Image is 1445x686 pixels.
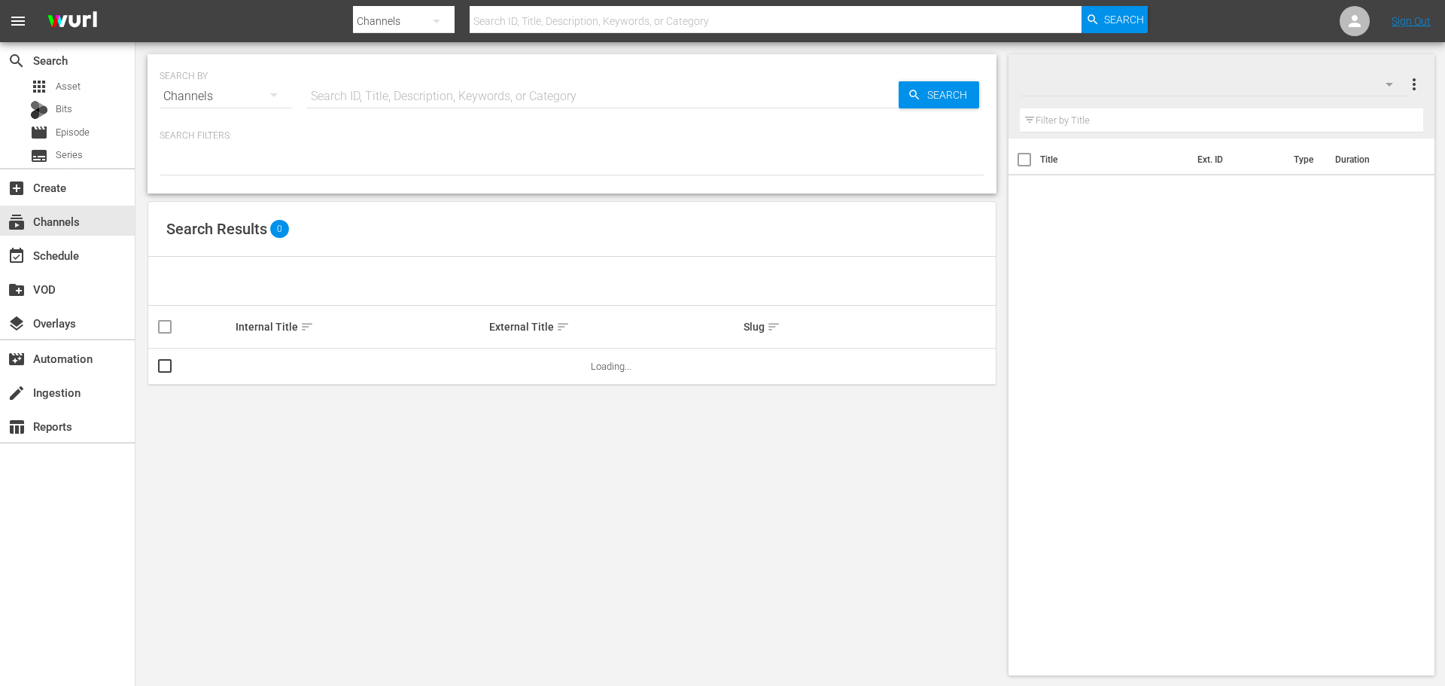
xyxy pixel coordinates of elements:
[236,318,485,336] div: Internal Title
[8,52,26,70] span: Search
[160,130,984,142] p: Search Filters:
[1405,75,1423,93] span: more_vert
[30,78,48,96] span: Asset
[1081,6,1148,33] button: Search
[1040,139,1188,181] th: Title
[1285,139,1326,181] th: Type
[8,315,26,333] span: Overlays
[1326,139,1416,181] th: Duration
[300,320,314,334] span: sort
[166,220,267,238] span: Search Results
[30,101,48,119] div: Bits
[1405,66,1423,102] button: more_vert
[56,79,81,94] span: Asset
[591,361,631,372] span: Loading...
[56,102,72,117] span: Bits
[30,123,48,142] span: Episode
[8,350,26,368] span: Automation
[744,318,993,336] div: Slug
[899,81,979,108] button: Search
[8,213,26,231] span: Channels
[270,220,289,238] span: 0
[1188,139,1285,181] th: Ext. ID
[8,179,26,197] span: Create
[9,12,27,30] span: menu
[489,318,739,336] div: External Title
[160,75,292,117] div: Channels
[30,147,48,165] span: Series
[8,384,26,402] span: Ingestion
[8,418,26,436] span: Reports
[1104,6,1144,33] span: Search
[56,125,90,140] span: Episode
[921,81,979,108] span: Search
[1392,15,1431,27] a: Sign Out
[36,4,108,39] img: ans4CAIJ8jUAAAAAAAAAAAAAAAAAAAAAAAAgQb4GAAAAAAAAAAAAAAAAAAAAAAAAJMjXAAAAAAAAAAAAAAAAAAAAAAAAgAT5G...
[8,281,26,299] span: VOD
[8,247,26,265] span: Schedule
[556,320,570,334] span: sort
[767,320,780,334] span: sort
[56,148,83,163] span: Series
